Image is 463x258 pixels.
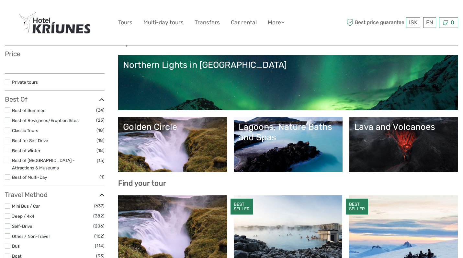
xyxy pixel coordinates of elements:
img: 410-7945424d-a010-4ae1-a993-2f39e882567d_logo_big.jpg [19,12,90,33]
h3: Price [5,50,105,58]
a: Other / Non-Travel [12,234,50,239]
span: (382) [93,212,105,220]
a: Mini Bus / Car [12,203,40,209]
h3: Travel Method [5,191,105,199]
div: Lava and Volcanoes [354,122,453,132]
div: Lagoons, Nature Baths and Spas [239,122,338,143]
a: Best of Summer [12,108,45,113]
a: Classic Tours [12,128,38,133]
span: Best price guarantee [345,17,404,28]
a: Bus [12,243,20,249]
span: (206) [93,222,105,230]
span: (15) [97,157,105,164]
span: 0 [450,19,455,26]
a: Best of Reykjanes/Eruption Sites [12,118,79,123]
a: Lava and Volcanoes [354,122,453,167]
div: Golden Circle [123,122,222,132]
a: Best of Winter [12,148,40,153]
span: (1) [99,173,105,181]
a: Multi-day tours [143,18,184,27]
a: More [268,18,285,27]
div: BEST SELLER [346,199,368,215]
a: Transfers [195,18,220,27]
a: Self-Drive [12,224,32,229]
span: (23) [96,117,105,124]
span: ISK [409,19,417,26]
a: Lagoons, Nature Baths and Spas [239,122,338,167]
span: (34) [96,106,105,114]
a: Best of [GEOGRAPHIC_DATA] - Attractions & Museums [12,158,75,170]
a: Tours [118,18,132,27]
div: Northern Lights in [GEOGRAPHIC_DATA] [123,60,453,70]
a: Best for Self Drive [12,138,48,143]
a: Best of Multi-Day [12,175,47,180]
h3: Best Of [5,95,105,103]
a: Jeep / 4x4 [12,214,34,219]
span: (114) [95,242,105,250]
span: (18) [96,147,105,154]
span: (637) [94,202,105,210]
div: EN [423,17,436,28]
a: Northern Lights in [GEOGRAPHIC_DATA] [123,60,453,105]
b: Find your tour [118,179,166,188]
a: Private tours [12,80,38,85]
a: Car rental [231,18,257,27]
div: BEST SELLER [231,199,253,215]
span: (18) [96,137,105,144]
a: Golden Circle [123,122,222,167]
span: (18) [96,127,105,134]
span: (162) [94,232,105,240]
